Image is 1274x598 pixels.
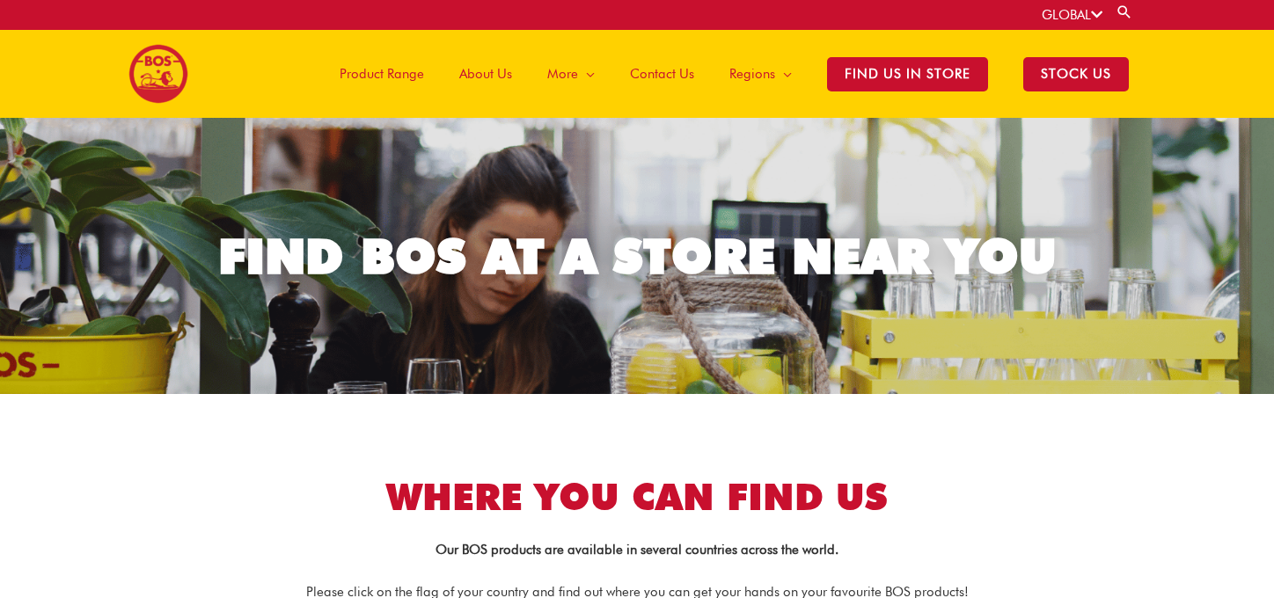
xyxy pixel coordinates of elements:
[1042,7,1102,23] a: GLOBAL
[309,30,1146,118] nav: Site Navigation
[442,30,530,118] a: About Us
[1006,30,1146,118] a: STOCK US
[218,232,1057,281] div: FIND BOS AT A STORE NEAR YOU
[1023,57,1129,91] span: STOCK US
[144,473,1130,521] h2: Where you can find us
[322,30,442,118] a: Product Range
[547,47,578,100] span: More
[729,47,775,100] span: Regions
[712,30,809,118] a: Regions
[436,542,838,558] strong: Our BOS products are available in several countries across the world.
[630,47,694,100] span: Contact Us
[612,30,712,118] a: Contact Us
[809,30,1006,118] a: Find Us in Store
[459,47,512,100] span: About Us
[1116,4,1133,20] a: Search button
[128,44,188,104] img: BOS logo finals-200px
[340,47,424,100] span: Product Range
[827,57,988,91] span: Find Us in Store
[530,30,612,118] a: More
